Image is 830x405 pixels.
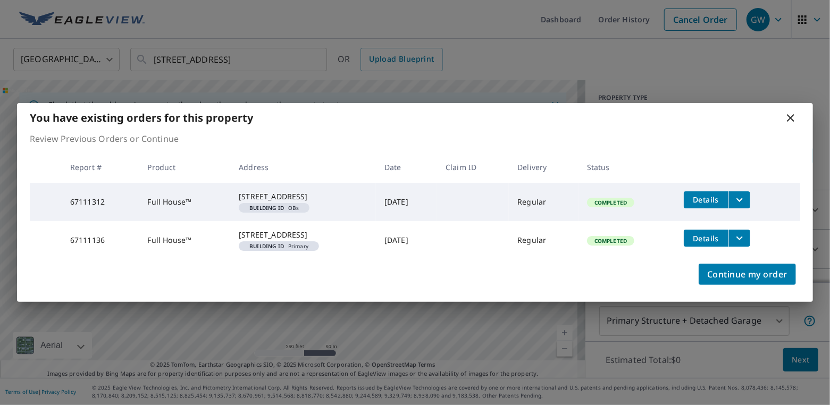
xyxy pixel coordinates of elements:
button: filesDropdownBtn-67111312 [728,191,750,208]
td: Full House™ [139,183,231,221]
b: You have existing orders for this property [30,111,253,125]
th: Date [376,151,437,183]
span: Details [690,233,722,243]
p: Review Previous Orders or Continue [30,132,800,145]
div: [STREET_ADDRESS] [239,191,367,202]
span: Continue my order [707,267,787,282]
button: Continue my order [699,264,796,285]
td: Regular [509,183,579,221]
td: 67111312 [62,183,139,221]
th: Report # [62,151,139,183]
td: 67111136 [62,221,139,259]
td: Regular [509,221,579,259]
button: filesDropdownBtn-67111136 [728,230,750,247]
th: Status [579,151,675,183]
span: Details [690,195,722,205]
span: OBs [243,205,305,210]
span: Completed [588,199,633,206]
em: Building ID [249,243,284,249]
th: Address [230,151,376,183]
td: Full House™ [139,221,231,259]
th: Delivery [509,151,579,183]
td: [DATE] [376,183,437,221]
button: detailsBtn-67111136 [684,230,728,247]
th: Claim ID [437,151,509,183]
span: Primary [243,243,315,249]
th: Product [139,151,231,183]
td: [DATE] [376,221,437,259]
div: [STREET_ADDRESS] [239,230,367,240]
span: Completed [588,237,633,244]
em: Building ID [249,205,284,210]
button: detailsBtn-67111312 [684,191,728,208]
